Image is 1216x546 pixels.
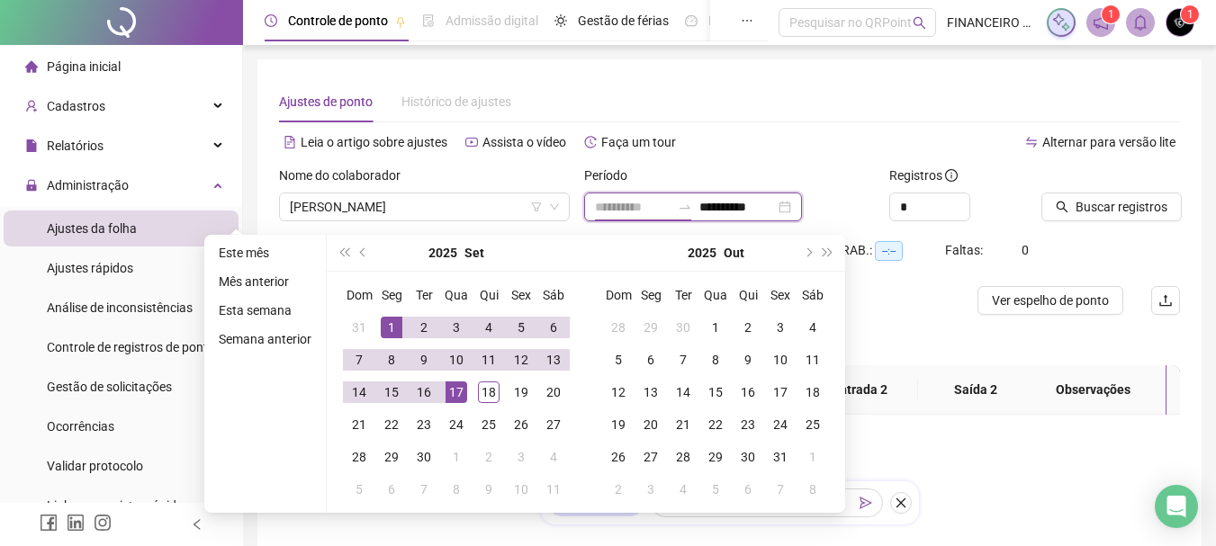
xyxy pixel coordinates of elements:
span: facebook [40,514,58,532]
span: Faça um tour [601,135,676,149]
div: 25 [802,414,824,435]
div: 29 [640,317,662,338]
span: 1 [1108,8,1114,21]
div: 26 [608,446,629,468]
td: 2025-10-06 [375,473,408,506]
td: 2025-11-04 [667,473,699,506]
td: 2025-09-11 [473,344,505,376]
td: 2025-10-06 [635,344,667,376]
span: Admissão digital [446,13,538,28]
td: 2025-10-20 [635,408,667,441]
div: 30 [737,446,759,468]
td: 2025-09-12 [505,344,537,376]
div: 7 [770,479,791,500]
button: Buscar registros [1041,192,1182,221]
td: 2025-10-30 [732,441,764,473]
div: 5 [608,349,629,371]
div: 22 [381,414,402,435]
div: 20 [640,414,662,435]
span: youtube [465,136,478,148]
span: ISABEL CRISTINA MOTTA DA SILVA [290,193,559,220]
span: Leia o artigo sobre ajustes [301,135,447,149]
td: 2025-09-26 [505,408,537,441]
span: to [678,200,692,214]
label: Nome do colaborador [279,166,412,185]
td: 2025-10-18 [797,376,829,408]
div: 31 [348,317,370,338]
th: Entrada 2 [803,365,918,415]
div: 8 [381,349,402,371]
td: 2025-10-27 [635,441,667,473]
span: Página inicial [47,59,121,74]
td: 2025-10-26 [602,441,635,473]
span: Histórico de ajustes [401,94,511,109]
td: 2025-09-18 [473,376,505,408]
div: 2 [608,479,629,500]
td: 2025-09-20 [537,376,570,408]
button: month panel [464,235,484,271]
div: Open Intercom Messenger [1155,485,1198,528]
td: 2025-09-16 [408,376,440,408]
div: 30 [413,446,435,468]
th: Sáb [797,279,829,311]
td: 2025-10-24 [764,408,797,441]
div: 9 [478,479,500,500]
span: Registros [889,166,958,185]
div: 21 [348,414,370,435]
button: next-year [797,235,817,271]
td: 2025-10-10 [505,473,537,506]
td: 2025-09-17 [440,376,473,408]
div: 10 [770,349,791,371]
span: dashboard [685,14,698,27]
td: 2025-09-24 [440,408,473,441]
td: 2025-09-25 [473,408,505,441]
span: Cadastros [47,99,105,113]
button: year panel [428,235,457,271]
td: 2025-10-29 [699,441,732,473]
span: Controle de registros de ponto [47,340,215,354]
div: 31 [770,446,791,468]
div: 3 [770,317,791,338]
th: Qua [440,279,473,311]
span: linkedin [67,514,85,532]
div: 25 [478,414,500,435]
div: 26 [510,414,532,435]
span: Link para registro rápido [47,498,184,513]
td: 2025-09-08 [375,344,408,376]
sup: Atualize o seu contato no menu Meus Dados [1181,5,1199,23]
th: Sáb [537,279,570,311]
div: 27 [543,414,564,435]
div: 18 [478,381,500,403]
td: 2025-09-04 [473,311,505,344]
div: 4 [543,446,564,468]
td: 2025-09-07 [343,344,375,376]
div: 18 [802,381,824,403]
span: info-circle [945,169,958,182]
td: 2025-11-05 [699,473,732,506]
span: Ocorrências [47,419,114,434]
div: 9 [413,349,435,371]
span: 0 [1022,243,1029,257]
td: 2025-09-22 [375,408,408,441]
td: 2025-10-23 [732,408,764,441]
button: year panel [688,235,716,271]
div: 9 [737,349,759,371]
div: 13 [640,381,662,403]
div: 22 [705,414,726,435]
span: Observações [1034,380,1152,399]
span: search [913,16,926,30]
td: 2025-09-21 [343,408,375,441]
span: file-text [284,136,296,148]
span: Buscar registros [1076,197,1167,217]
button: prev-year [354,235,374,271]
td: 2025-10-04 [797,311,829,344]
div: 6 [640,349,662,371]
img: 19284 [1166,9,1193,36]
td: 2025-09-29 [375,441,408,473]
div: 24 [770,414,791,435]
span: home [25,60,38,73]
td: 2025-10-02 [732,311,764,344]
td: 2025-11-01 [797,441,829,473]
label: Período [584,166,639,185]
span: filter [531,201,542,212]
